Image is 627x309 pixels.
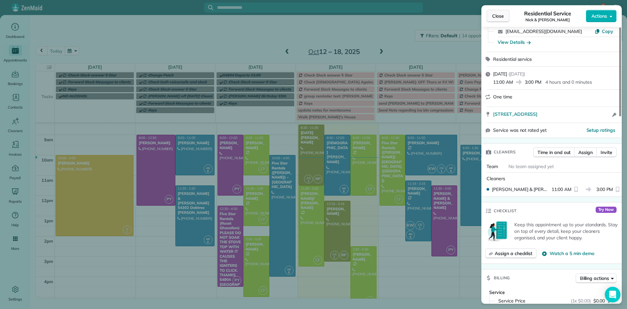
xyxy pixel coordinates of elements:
span: No team assigned yet [508,163,554,169]
button: Service Price(1x $0.00)$0.00 [494,296,617,306]
span: Time in and out [538,149,571,156]
span: Checklist [494,208,517,214]
span: 11:00 AM [493,79,513,85]
span: Residential Service [524,9,571,17]
span: [PERSON_NAME] & [PERSON_NAME] [PERSON_NAME] [492,186,549,193]
span: Team [487,163,498,169]
span: Cleaners [487,176,505,181]
button: Assign a checklist [485,249,537,258]
span: One time [493,94,512,100]
button: Close [487,10,509,22]
button: View Details [498,39,531,45]
p: 4 hours and 0 minutes [545,79,592,85]
a: [STREET_ADDRESS] [493,111,610,117]
div: Open Intercom Messenger [605,287,620,302]
span: 3:00 PM [525,79,542,85]
button: Setup ratings [587,127,616,133]
p: Keep this appointment up to your standards. Stay on top of every detail, keep your cleaners organ... [514,221,618,241]
span: Copy [602,28,613,34]
span: ( [DATE] ) [508,71,525,77]
span: Nick & [PERSON_NAME] [525,17,570,23]
button: Open access information [610,111,618,119]
button: Invite [596,147,617,157]
span: Billing actions [580,275,609,282]
span: Close [492,13,504,19]
span: Service Price [498,298,525,304]
span: 3:00 PM [596,186,613,193]
span: Assign a checklist [495,250,532,257]
span: Residential service [493,56,532,62]
span: Invite [601,149,612,156]
span: Cleaners [494,149,516,155]
a: [EMAIL_ADDRESS][DOMAIN_NAME] [506,28,582,34]
span: Actions [591,13,607,19]
span: [DATE] [493,71,507,77]
span: Service [489,289,505,295]
span: (1x $0.00) [571,298,591,304]
button: Time in and out [533,147,575,157]
span: Assign [578,149,593,156]
span: [STREET_ADDRESS] [493,111,538,117]
span: 11:00 AM [552,186,571,193]
button: Copy [595,28,613,35]
span: Try Now [596,207,617,213]
button: Watch a 5 min demo [542,250,594,257]
span: Billing [494,275,510,281]
span: Watch a 5 min demo [550,250,594,257]
button: Assign [574,147,597,157]
span: $0.00 [593,298,605,304]
span: Service was not rated yet [493,127,547,134]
